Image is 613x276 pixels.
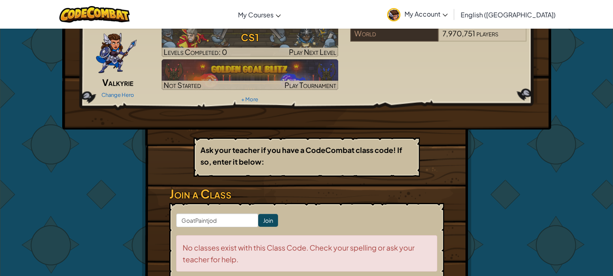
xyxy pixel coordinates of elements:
img: avatar [387,8,400,21]
a: World7,970,751players [350,34,527,43]
a: Not StartedPlay Tournament [162,59,338,90]
span: 7,970,751 [442,29,475,38]
a: + More [241,96,258,102]
input: Join [258,214,278,227]
span: Play Next Level [289,47,336,56]
span: Valkyrie [102,77,133,88]
span: players [476,29,498,38]
a: My Courses [234,4,285,25]
div: World [350,26,438,42]
span: Play Tournament [284,80,336,90]
span: Not Started [164,80,201,90]
a: English ([GEOGRAPHIC_DATA]) [457,4,560,25]
a: Change Hero [101,92,134,98]
a: Play Next Level [162,26,338,57]
img: CodeCombat logo [59,6,130,23]
img: Golden Goal [162,59,338,90]
img: ValkyriePose.png [95,26,137,75]
input: <Enter Class Code> [176,213,258,227]
div: No classes exist with this Class Code. Check your spelling or ask your teacher for help. [176,235,437,272]
a: My Account [383,2,452,27]
span: English ([GEOGRAPHIC_DATA]) [461,10,556,19]
span: Levels Completed: 0 [164,47,227,56]
h3: Join a Class [169,185,444,203]
h3: CS1 [162,28,338,46]
span: My Courses [238,10,274,19]
span: My Account [404,10,448,18]
b: Ask your teacher if you have a CodeCombat class code! If so, enter it below: [200,145,402,166]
